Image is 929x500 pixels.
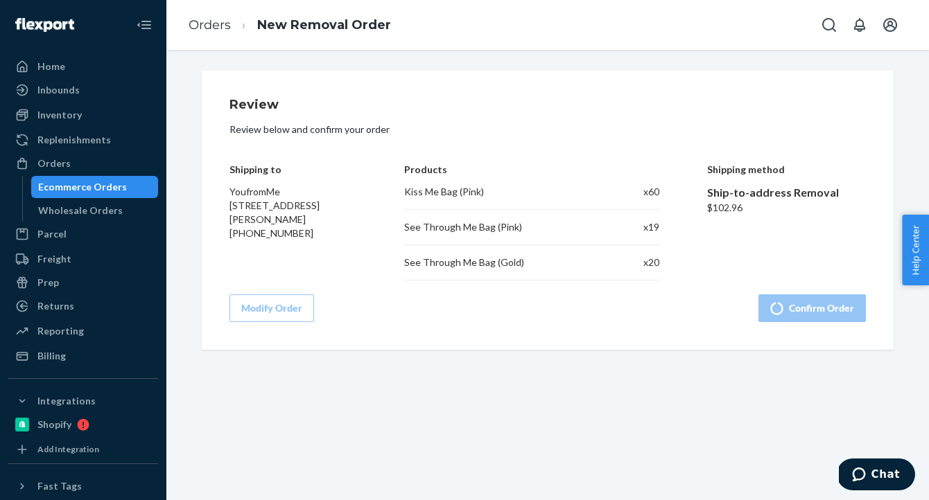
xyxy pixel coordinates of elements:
a: Ecommerce Orders [31,176,159,198]
div: Add Integration [37,443,99,455]
div: Parcel [37,227,67,241]
div: Ship-to-address Removal [707,185,867,201]
button: Integrations [8,390,158,412]
h4: Products [404,164,659,175]
a: New Removal Order [257,17,391,33]
a: Home [8,55,158,78]
h1: Review [229,98,866,112]
ol: breadcrumbs [177,5,402,46]
div: x 60 [619,185,659,199]
button: Open notifications [846,11,874,39]
img: Flexport logo [15,18,74,32]
div: Billing [37,349,66,363]
div: Ecommerce Orders [38,180,127,194]
div: [PHONE_NUMBER] [229,226,357,240]
button: Modify Order [229,294,314,322]
div: Prep [37,276,59,289]
button: Help Center [902,215,929,285]
a: Parcel [8,223,158,245]
div: Inbounds [37,83,80,97]
a: Inbounds [8,79,158,101]
a: Replenishments [8,129,158,151]
a: Add Integration [8,441,158,458]
div: Inventory [37,108,82,122]
div: Reporting [37,324,84,338]
span: YoufromMe [STREET_ADDRESS][PERSON_NAME] [229,186,320,225]
a: Orders [8,152,158,175]
div: See Through Me Bag (Gold) [404,256,605,269]
div: x 19 [619,220,659,234]
a: Freight [8,248,158,270]
button: Open Search Box [815,11,843,39]
button: Close Navigation [130,11,158,39]
button: Confirm Order [758,294,866,322]
a: Orders [189,17,231,33]
a: Prep [8,271,158,294]
a: Wholesale Orders [31,199,159,222]
div: Returns [37,299,74,313]
div: Freight [37,252,71,266]
a: Billing [8,345,158,367]
div: x 20 [619,256,659,269]
div: Home [37,60,65,73]
div: Kiss Me Bag (Pink) [404,185,605,199]
p: Review below and confirm your order [229,123,866,136]
button: Open account menu [876,11,904,39]
div: See Through Me Bag (Pink) [404,220,605,234]
div: $102.96 [707,201,867,215]
div: Orders [37,157,71,170]
div: Shopify [37,418,71,431]
div: Fast Tags [37,479,82,493]
h4: Shipping method [707,164,867,175]
a: Returns [8,295,158,317]
iframe: Opens a widget where you can chat to one of our agents [839,458,915,493]
div: Replenishments [37,133,111,147]
a: Shopify [8,413,158,436]
div: Integrations [37,394,96,408]
a: Reporting [8,320,158,342]
div: Wholesale Orders [38,204,123,217]
a: Inventory [8,104,158,126]
button: Fast Tags [8,475,158,497]
h4: Shipping to [229,164,357,175]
